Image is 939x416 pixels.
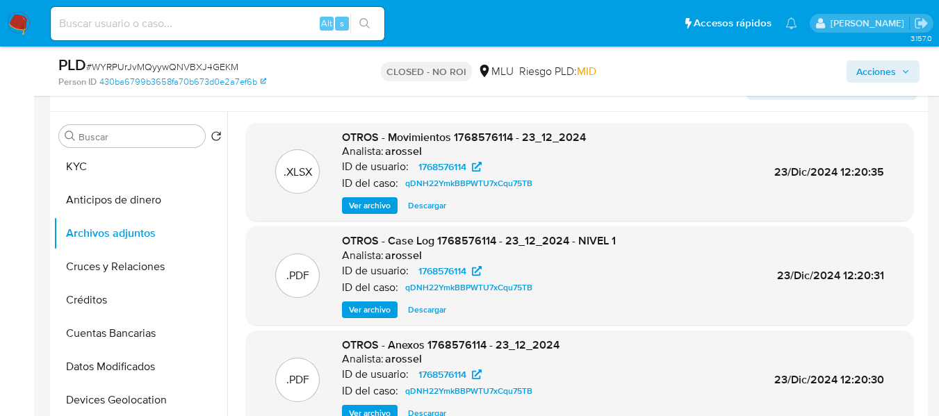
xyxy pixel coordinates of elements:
[408,303,446,317] span: Descargar
[911,33,932,44] span: 3.157.0
[342,281,398,294] p: ID del caso:
[284,165,312,180] p: .XLSX
[774,164,884,180] span: 23/Dic/2024 12:20:35
[401,301,453,318] button: Descargar
[577,63,596,79] span: MID
[321,17,332,30] span: Alt
[211,131,222,146] button: Volver al orden por defecto
[54,217,227,250] button: Archivos adjuntos
[86,60,238,74] span: # WYRPUrJvMQyywQNVBXJ4GEKM
[831,17,909,30] p: zoe.breuer@mercadolibre.com
[418,366,466,383] span: 1768576114
[342,264,409,278] p: ID de usuario:
[342,384,398,398] p: ID del caso:
[400,279,538,296] a: qDNH22YmkBBPWTU7xCqu75TB
[342,352,384,366] p: Analista:
[401,197,453,214] button: Descargar
[477,64,514,79] div: MLU
[342,176,398,190] p: ID del caso:
[286,268,309,283] p: .PDF
[54,250,227,283] button: Cruces y Relaciones
[856,60,896,83] span: Acciones
[340,17,344,30] span: s
[381,62,472,81] p: CLOSED - NO ROI
[342,367,409,381] p: ID de usuario:
[58,76,97,88] b: Person ID
[410,158,490,175] a: 1768576114
[405,383,532,399] span: qDNH22YmkBBPWTU7xCqu75TB
[400,383,538,399] a: qDNH22YmkBBPWTU7xCqu75TB
[54,317,227,350] button: Cuentas Bancarias
[349,199,391,213] span: Ver archivo
[54,283,227,317] button: Créditos
[405,279,532,296] span: qDNH22YmkBBPWTU7xCqu75TB
[79,131,199,143] input: Buscar
[410,366,490,383] a: 1768576114
[847,60,920,83] button: Acciones
[65,131,76,142] button: Buscar
[777,267,884,283] span: 23/Dic/2024 12:20:31
[385,144,422,158] h6: arossel
[342,144,384,158] p: Analista:
[54,183,227,217] button: Anticipos de dinero
[342,249,384,263] p: Analista:
[342,129,586,145] span: OTROS - Movimientos 1768576114 - 23_12_2024
[774,372,884,388] span: 23/Dic/2024 12:20:30
[58,53,86,76] b: PLD
[342,160,409,174] p: ID de usuario:
[349,303,391,317] span: Ver archivo
[408,199,446,213] span: Descargar
[785,17,797,29] a: Notificaciones
[385,249,422,263] h6: arossel
[342,337,560,353] span: OTROS - Anexos 1768576114 - 23_12_2024
[342,301,398,318] button: Ver archivo
[54,350,227,383] button: Datos Modificados
[418,158,466,175] span: 1768576114
[54,150,227,183] button: KYC
[342,197,398,214] button: Ver archivo
[342,233,616,249] span: OTROS - Case Log 1768576114 - 23_12_2024 - NIVEL 1
[99,76,266,88] a: 430ba6799b3658fa70b673d0e2a7ef6b
[405,175,532,192] span: qDNH22YmkBBPWTU7xCqu75TB
[385,352,422,366] h6: arossel
[519,64,596,79] span: Riesgo PLD:
[400,175,538,192] a: qDNH22YmkBBPWTU7xCqu75TB
[418,263,466,279] span: 1768576114
[286,372,309,388] p: .PDF
[694,16,771,31] span: Accesos rápidos
[410,263,490,279] a: 1768576114
[51,15,384,33] input: Buscar usuario o caso...
[914,16,929,31] a: Salir
[350,14,379,33] button: search-icon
